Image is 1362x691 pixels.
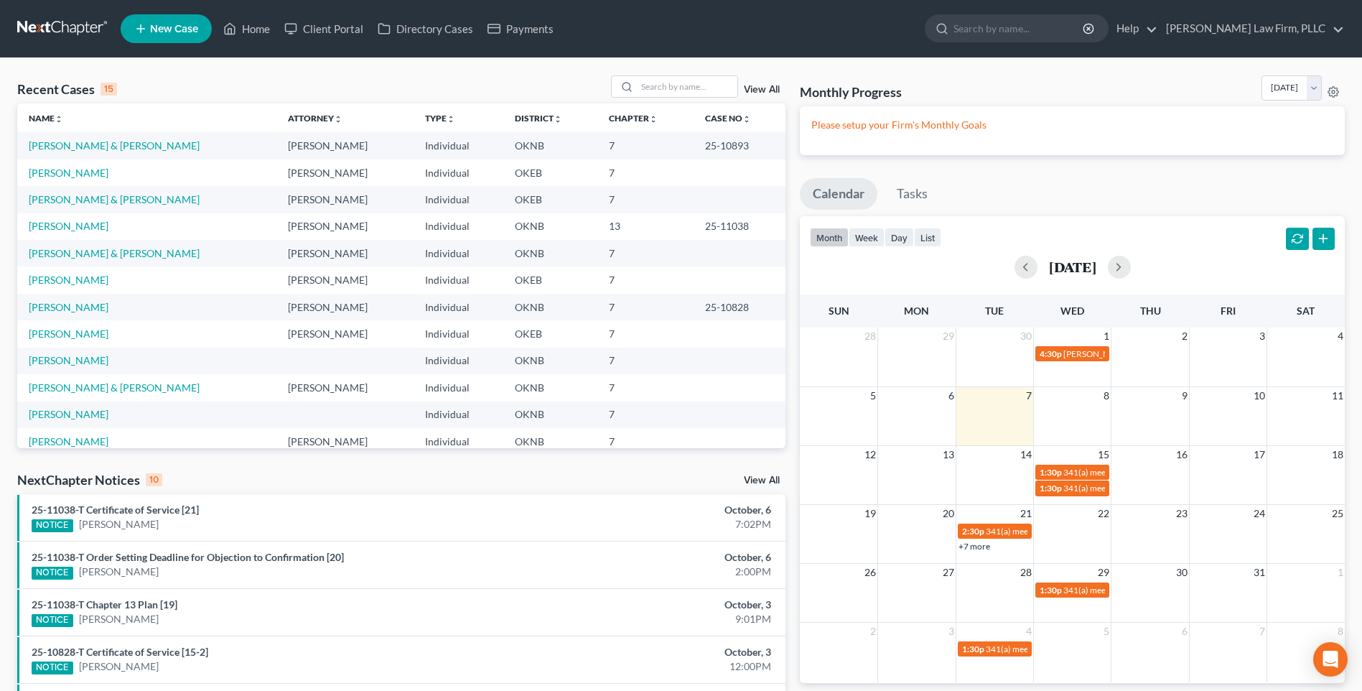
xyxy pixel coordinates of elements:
[29,301,108,313] a: [PERSON_NAME]
[1180,623,1189,640] span: 6
[1096,505,1111,522] span: 22
[1297,305,1315,317] span: Sat
[597,374,694,401] td: 7
[1025,623,1033,640] span: 4
[32,519,73,532] div: NOTICE
[1330,387,1345,404] span: 11
[503,132,597,159] td: OKNB
[29,381,200,394] a: [PERSON_NAME] & [PERSON_NAME]
[1019,564,1033,581] span: 28
[276,240,414,266] td: [PERSON_NAME]
[1040,348,1062,359] span: 4:30p
[288,113,342,124] a: Attorneyunfold_more
[1313,642,1348,677] div: Open Intercom Messenger
[1063,348,1131,359] span: [PERSON_NAME]
[276,374,414,401] td: [PERSON_NAME]
[958,541,990,552] a: +7 more
[534,612,771,626] div: 9:01PM
[863,505,877,522] span: 19
[829,305,849,317] span: Sun
[597,266,694,293] td: 7
[503,374,597,401] td: OKNB
[705,113,751,124] a: Case Nounfold_more
[694,132,785,159] td: 25-10893
[276,266,414,293] td: [PERSON_NAME]
[515,113,562,124] a: Districtunfold_more
[1252,387,1267,404] span: 10
[32,646,208,658] a: 25-10828-T Certificate of Service [15-2]
[276,159,414,186] td: [PERSON_NAME]
[1180,328,1189,345] span: 2
[276,320,414,347] td: [PERSON_NAME]
[503,186,597,213] td: OKEB
[334,115,342,124] i: unfold_more
[597,348,694,374] td: 7
[597,186,694,213] td: 7
[534,645,771,659] div: October, 3
[597,159,694,186] td: 7
[1063,483,1202,493] span: 341(a) meeting for [PERSON_NAME]
[414,348,504,374] td: Individual
[1040,467,1062,478] span: 1:30p
[534,503,771,517] div: October, 6
[1252,505,1267,522] span: 24
[534,598,771,612] div: October, 3
[414,402,504,428] td: Individual
[1336,564,1345,581] span: 1
[1019,505,1033,522] span: 21
[79,659,159,674] a: [PERSON_NAME]
[554,115,562,124] i: unfold_more
[1019,446,1033,463] span: 14
[1175,505,1189,522] span: 23
[694,213,785,240] td: 25-11038
[947,387,956,404] span: 6
[425,113,455,124] a: Typeunfold_more
[503,213,597,240] td: OKNB
[534,517,771,532] div: 7:02PM
[276,132,414,159] td: [PERSON_NAME]
[1063,467,1202,478] span: 341(a) meeting for [PERSON_NAME]
[503,320,597,347] td: OKEB
[597,240,694,266] td: 7
[276,213,414,240] td: [PERSON_NAME]
[29,435,108,447] a: [PERSON_NAME]
[17,80,117,98] div: Recent Cases
[985,305,1004,317] span: Tue
[414,266,504,293] td: Individual
[962,644,984,654] span: 1:30p
[811,118,1333,132] p: Please setup your Firm's Monthly Goals
[480,16,561,42] a: Payments
[1330,505,1345,522] span: 25
[800,178,877,210] a: Calendar
[79,612,159,626] a: [PERSON_NAME]
[1336,328,1345,345] span: 4
[29,139,200,152] a: [PERSON_NAME] & [PERSON_NAME]
[941,564,956,581] span: 27
[849,228,885,247] button: week
[884,178,941,210] a: Tasks
[1252,564,1267,581] span: 31
[276,186,414,213] td: [PERSON_NAME]
[1102,623,1111,640] span: 5
[79,517,159,532] a: [PERSON_NAME]
[1102,387,1111,404] span: 8
[941,505,956,522] span: 20
[29,354,108,366] a: [PERSON_NAME]
[29,167,108,179] a: [PERSON_NAME]
[1109,16,1157,42] a: Help
[744,85,780,95] a: View All
[1221,305,1236,317] span: Fri
[29,274,108,286] a: [PERSON_NAME]
[941,446,956,463] span: 13
[863,564,877,581] span: 26
[800,83,902,101] h3: Monthly Progress
[277,16,370,42] a: Client Portal
[32,614,73,627] div: NOTICE
[744,476,780,486] a: View All
[101,83,117,96] div: 15
[503,159,597,186] td: OKEB
[904,305,929,317] span: Mon
[29,220,108,232] a: [PERSON_NAME]
[986,644,1124,654] span: 341(a) meeting for [PERSON_NAME]
[597,428,694,455] td: 7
